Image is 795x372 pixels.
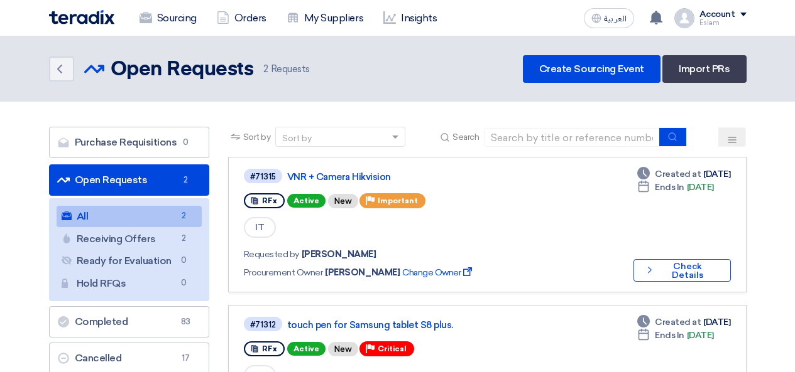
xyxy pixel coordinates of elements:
a: My Suppliers [277,4,373,32]
a: Receiving Offers [57,228,202,250]
span: RFx [262,196,277,205]
span: Sort by [243,130,271,144]
a: Insights [373,4,447,32]
span: Requests [263,62,310,77]
a: VNR + Camera Hikvision [287,171,601,183]
span: RFx [262,344,277,353]
div: New [328,342,358,356]
span: 2 [177,210,192,223]
a: Hold RFQs [57,273,202,294]
span: Active [287,194,326,208]
span: العربية [604,14,627,23]
div: Sort by [282,132,312,145]
div: [DATE] [637,167,730,181]
span: Requested by [244,248,299,261]
a: Ready for Evaluation [57,250,202,272]
span: Ends In [655,329,684,342]
span: 0 [177,277,192,290]
a: Sourcing [129,4,207,32]
input: Search by title or reference number [484,128,660,147]
span: Search [452,130,479,144]
span: 2 [177,232,192,245]
div: Eslam [699,19,747,26]
a: touch pen for Samsung tablet S8 plus. [287,319,601,331]
span: [PERSON_NAME] [302,248,376,261]
img: profile_test.png [674,8,694,28]
h2: Open Requests [111,57,254,82]
span: Important [378,196,418,205]
div: #71315 [250,173,276,181]
div: #71312 [250,321,276,329]
span: Created at [655,167,701,181]
span: [PERSON_NAME] [325,266,400,279]
span: 83 [178,316,194,328]
span: 0 [178,136,194,149]
a: Purchase Requisitions0 [49,127,209,158]
div: Account [699,9,735,20]
a: Open Requests2 [49,164,209,196]
span: 2 [178,174,194,186]
span: Change Owner [402,266,474,279]
a: Orders [207,4,277,32]
span: IT [244,217,276,238]
button: Check Details [633,259,731,282]
button: العربية [584,8,634,28]
div: [DATE] [637,329,714,342]
span: 17 [178,352,194,364]
div: [DATE] [637,316,730,329]
span: Critical [378,344,407,353]
div: New [328,194,358,208]
a: Import PRs [662,55,746,83]
span: 2 [263,63,268,75]
span: 0 [177,254,192,267]
a: Completed83 [49,306,209,337]
a: Create Sourcing Event [523,55,661,83]
span: Created at [655,316,701,329]
a: All [57,206,202,227]
img: Teradix logo [49,10,114,24]
div: [DATE] [637,181,714,194]
span: Ends In [655,181,684,194]
span: Procurement Owner [244,266,323,279]
span: Active [287,342,326,356]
